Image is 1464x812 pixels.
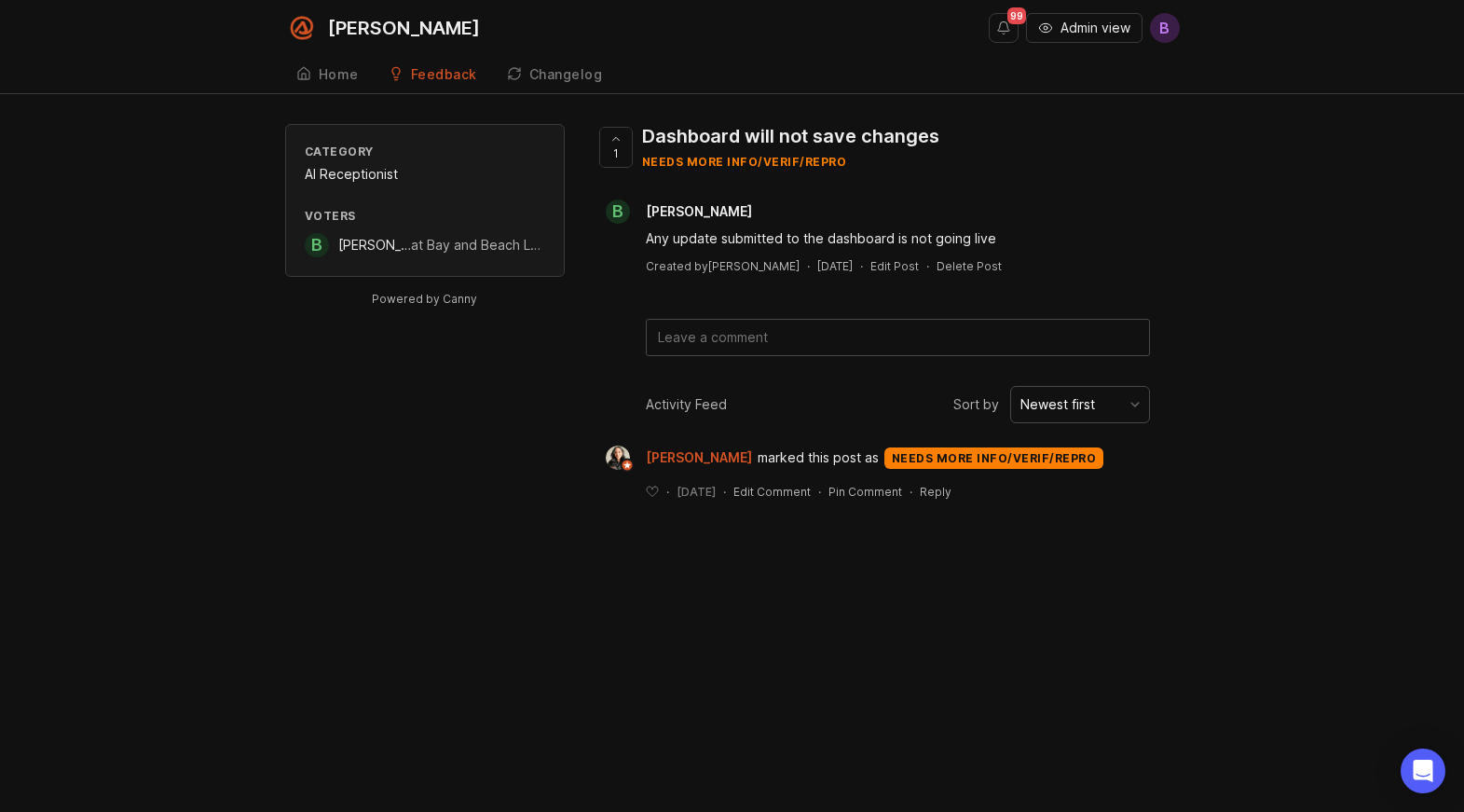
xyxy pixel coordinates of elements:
div: B [305,233,329,257]
span: Sort by [953,394,999,415]
span: marked this post as [758,447,879,468]
div: · [807,258,810,274]
div: B [606,200,630,224]
div: Changelog [529,68,603,81]
a: Changelog [496,56,614,94]
div: at Bay and Beach Landscapes [411,235,544,255]
div: AI Receptionist [305,164,545,185]
div: Activity Feed [646,394,727,415]
div: Delete Post [937,258,1002,274]
div: Created by [PERSON_NAME] [646,258,800,274]
button: Admin view [1026,13,1142,43]
div: [PERSON_NAME] [328,19,480,37]
div: Any update submitted to the dashboard is not going live [646,228,1150,249]
a: B[PERSON_NAME]at Bay and Beach Landscapes [305,233,545,257]
span: [PERSON_NAME] [646,447,752,468]
span: [DATE] [677,484,716,500]
div: Edit Post [870,258,919,274]
div: Dashboard will not save changes [642,123,939,149]
div: Pin Comment [828,484,902,500]
div: Edit Comment [733,484,811,500]
time: [DATE] [817,259,853,273]
div: Open Intercom Messenger [1401,749,1445,793]
span: 99 [1007,7,1026,24]
div: · [723,484,726,500]
a: Ysabelle Eugenio[PERSON_NAME] [595,446,758,470]
div: Newest first [1020,394,1095,415]
a: [DATE] [817,258,853,274]
div: Reply [920,484,951,500]
span: [PERSON_NAME] [646,203,752,219]
img: Ysabelle Eugenio [606,446,630,470]
span: B [1159,17,1170,39]
div: Category [305,144,545,159]
a: Powered by Canny [369,288,480,310]
a: B[PERSON_NAME] [595,200,767,224]
a: Feedback [377,56,488,94]
div: Feedback [411,68,477,81]
button: 1 [599,127,633,168]
button: B [1150,13,1180,43]
img: Smith.ai logo [285,11,319,45]
div: · [860,258,863,274]
div: needs more info/verif/repro [642,154,939,170]
div: Voters [305,208,545,224]
span: 1 [613,145,619,161]
img: member badge [620,459,634,473]
div: · [666,484,669,500]
div: · [926,258,929,274]
button: Notifications [989,13,1019,43]
span: Admin view [1060,19,1130,37]
div: Home [319,68,359,81]
a: Home [285,56,370,94]
span: [PERSON_NAME] [338,237,442,253]
div: needs more info/verif/repro [884,447,1104,469]
div: · [910,484,912,500]
div: · [818,484,821,500]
